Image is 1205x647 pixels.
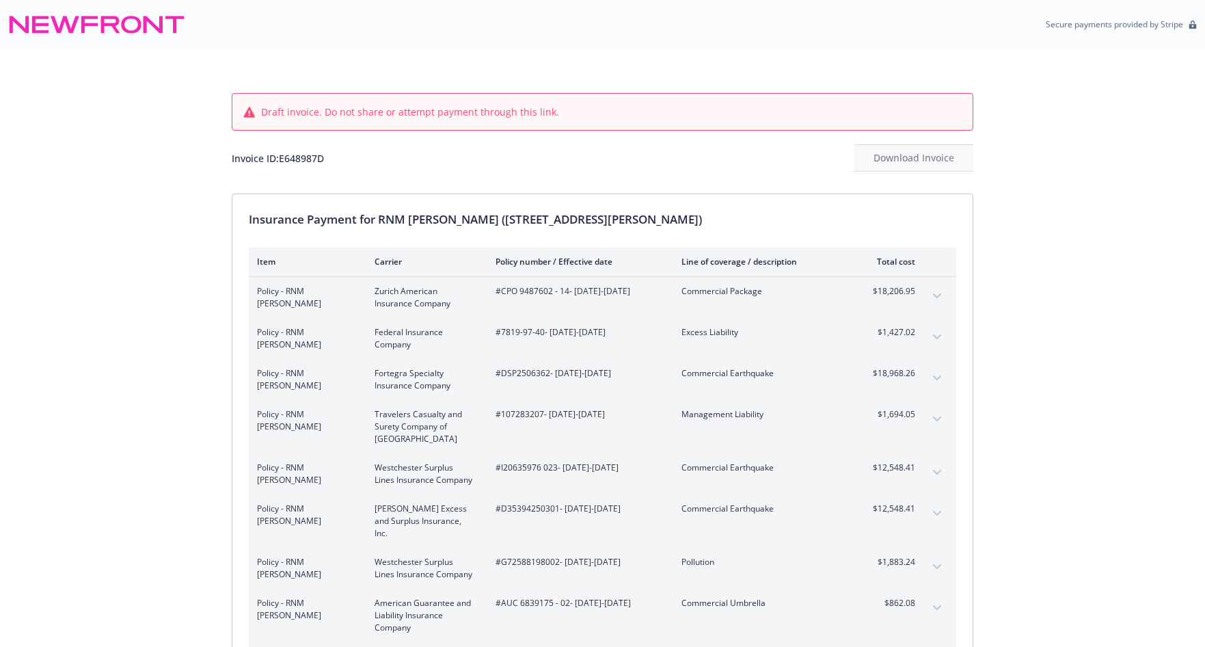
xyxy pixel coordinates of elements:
[375,462,474,486] span: Westchester Surplus Lines Insurance Company
[257,408,353,433] span: Policy - RNM [PERSON_NAME]
[926,556,948,578] button: expand content
[864,256,915,267] div: Total cost
[375,556,474,581] span: Westchester Surplus Lines Insurance Company
[249,277,956,318] div: Policy - RNM [PERSON_NAME]Zurich American Insurance Company#CPO 9487602 - 14- [DATE]-[DATE]Commer...
[257,367,353,392] span: Policy - RNM [PERSON_NAME]
[375,503,474,540] span: [PERSON_NAME] Excess and Surplus Insurance, Inc.
[375,326,474,351] span: Federal Insurance Company
[681,408,842,421] span: Management Liability
[249,494,956,548] div: Policy - RNM [PERSON_NAME][PERSON_NAME] Excess and Surplus Insurance, Inc.#D35394250301- [DATE]-[...
[681,326,842,339] span: Excess Liability
[864,408,915,421] span: $1,694.05
[375,285,474,310] span: Zurich American Insurance Company
[681,597,842,609] span: Commercial Umbrella
[257,462,353,486] span: Policy - RNM [PERSON_NAME]
[375,408,474,445] span: Travelers Casualty and Surety Company of [GEOGRAPHIC_DATA]
[854,144,973,172] button: Download Invoice
[232,151,324,166] div: Invoice ID: E648987D
[496,556,660,568] span: #G72588198002 - [DATE]-[DATE]
[681,256,842,267] div: Line of coverage / description
[249,318,956,359] div: Policy - RNM [PERSON_NAME]Federal Insurance Company#7819-97-40- [DATE]-[DATE]Excess Liability$1,4...
[864,597,915,609] span: $862.08
[926,503,948,525] button: expand content
[249,359,956,400] div: Policy - RNM [PERSON_NAME]Fortegra Specialty Insurance Company#DSP2506362- [DATE]-[DATE]Commercia...
[926,367,948,389] button: expand content
[496,597,660,609] span: #AUC 6839175 - 02 - [DATE]-[DATE]
[249,589,956,642] div: Policy - RNM [PERSON_NAME]American Guarantee and Liability Insurance Company#AUC 6839175 - 02- [D...
[681,462,842,474] span: Commercial Earthquake
[864,462,915,474] span: $12,548.41
[261,105,559,119] span: Draft invoice. Do not share or attempt payment through this link.
[375,367,474,392] span: Fortegra Specialty Insurance Company
[249,400,956,453] div: Policy - RNM [PERSON_NAME]Travelers Casualty and Surety Company of [GEOGRAPHIC_DATA]#107283207- [...
[496,462,660,474] span: #I20635976 023 - [DATE]-[DATE]
[257,326,353,351] span: Policy - RNM [PERSON_NAME]
[926,462,948,484] button: expand content
[496,367,660,380] span: #DSP2506362 - [DATE]-[DATE]
[681,285,842,298] span: Commercial Package
[864,326,915,339] span: $1,427.02
[854,145,973,171] div: Download Invoice
[681,556,842,568] span: Pollution
[864,556,915,568] span: $1,883.24
[681,367,842,380] span: Commercial Earthquake
[496,408,660,421] span: #107283207 - [DATE]-[DATE]
[681,503,842,515] span: Commercial Earthquake
[926,285,948,307] button: expand content
[496,256,660,267] div: Policy number / Effective date
[926,408,948,430] button: expand content
[375,597,474,634] span: American Guarantee and Liability Insurance Company
[926,326,948,348] button: expand content
[864,503,915,515] span: $12,548.41
[496,285,660,298] span: #CPO 9487602 - 14 - [DATE]-[DATE]
[249,211,956,228] div: Insurance Payment for RNM [PERSON_NAME] ([STREET_ADDRESS][PERSON_NAME])
[496,326,660,339] span: #7819-97-40 - [DATE]-[DATE]
[257,503,353,527] span: Policy - RNM [PERSON_NAME]
[864,367,915,380] span: $18,968.26
[257,285,353,310] span: Policy - RNM [PERSON_NAME]
[1046,18,1183,30] p: Secure payments provided by Stripe
[249,548,956,589] div: Policy - RNM [PERSON_NAME]Westchester Surplus Lines Insurance Company#G72588198002- [DATE]-[DATE]...
[257,256,353,267] div: Item
[926,597,948,619] button: expand content
[375,256,474,267] div: Carrier
[257,556,353,581] span: Policy - RNM [PERSON_NAME]
[864,285,915,298] span: $18,206.95
[249,453,956,494] div: Policy - RNM [PERSON_NAME]Westchester Surplus Lines Insurance Company#I20635976 023- [DATE]-[DATE...
[257,597,353,622] span: Policy - RNM [PERSON_NAME]
[496,503,660,515] span: #D35394250301 - [DATE]-[DATE]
